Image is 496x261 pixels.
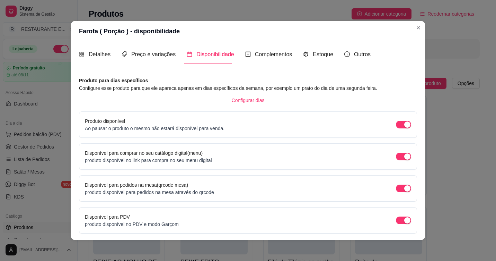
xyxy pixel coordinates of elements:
span: Complementos [255,51,292,57]
span: tags [122,51,127,57]
button: Configurar dias [226,95,270,106]
article: Configure esse produto para que ele apareca apenas em dias específicos da semana, por exemplo um ... [79,84,417,92]
span: code-sandbox [303,51,309,57]
span: appstore [79,51,85,57]
span: plus-square [245,51,251,57]
p: produto disponível para pedidos na mesa através do qrcode [85,189,214,196]
span: Preço e variações [131,51,176,57]
label: Produto disponível [85,118,125,124]
article: Produto para dias específicos [79,77,417,84]
p: Ao pausar o produto o mesmo não estará disponível para venda. [85,125,224,132]
span: Configurar dias [232,96,265,104]
span: calendar [187,51,192,57]
span: Detalhes [89,51,110,57]
p: produto disponível no PDV e modo Garçom [85,221,179,228]
button: Close [413,22,424,33]
label: Disponível para pedidos na mesa(qrcode mesa) [85,182,188,188]
header: Farofa ( Porção ) - disponibilidade [71,21,425,42]
label: Disponível para comprar no seu catálogo digital(menu) [85,150,203,156]
label: Disponível para PDV [85,214,130,220]
span: info-circle [344,51,350,57]
span: Disponibilidade [196,51,234,57]
span: Outros [354,51,371,57]
span: Estoque [313,51,333,57]
p: produto disponível no link para compra no seu menu digital [85,157,212,164]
